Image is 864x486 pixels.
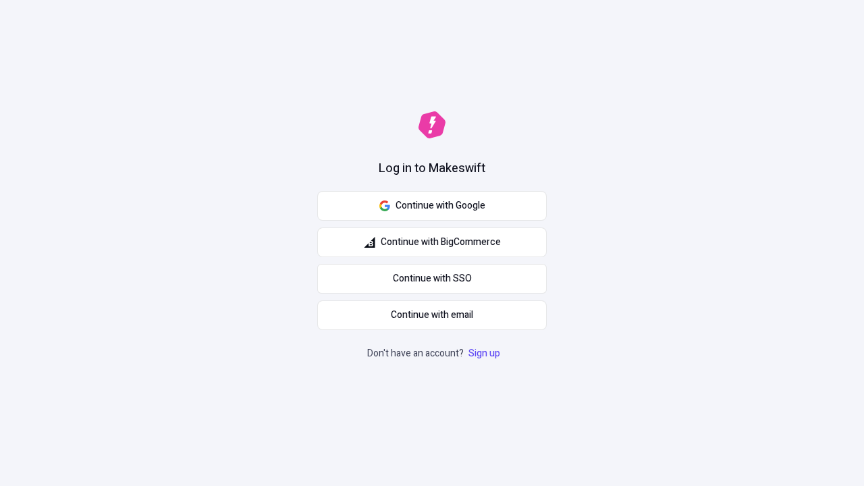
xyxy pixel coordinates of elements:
span: Continue with Google [396,198,485,213]
a: Continue with SSO [317,264,547,294]
button: Continue with Google [317,191,547,221]
a: Sign up [466,346,503,360]
button: Continue with email [317,300,547,330]
p: Don't have an account? [367,346,503,361]
span: Continue with BigCommerce [381,235,501,250]
span: Continue with email [391,308,473,323]
button: Continue with BigCommerce [317,227,547,257]
h1: Log in to Makeswift [379,160,485,178]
